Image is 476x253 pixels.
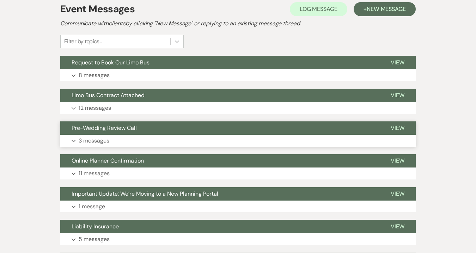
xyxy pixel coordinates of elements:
button: Limo Bus Contract Attached [60,89,379,102]
span: View [391,190,404,197]
h1: Event Messages [60,2,135,17]
button: 12 messages [60,102,416,114]
span: View [391,124,404,132]
p: 11 messages [79,169,110,178]
button: View [379,187,416,201]
span: View [391,91,404,99]
p: 12 messages [79,103,111,113]
span: Important Update: We’re Moving to a New Planning Portal [72,190,218,197]
p: 8 messages [79,71,110,80]
button: View [379,154,416,167]
h2: Communicate with clients by clicking "New Message" or replying to an existing message thread. [60,19,416,28]
span: View [391,223,404,230]
button: 3 messages [60,135,416,147]
button: Log Message [290,2,347,16]
span: Liability Insurance [72,223,119,230]
button: View [379,220,416,233]
button: Request to Book Our Limo Bus [60,56,379,69]
button: View [379,121,416,135]
button: Pre-Wedding Review Call [60,121,379,135]
span: View [391,157,404,164]
span: New Message [367,5,406,13]
p: 5 messages [79,235,110,244]
p: 3 messages [79,136,109,145]
button: 1 message [60,201,416,213]
button: View [379,89,416,102]
button: Liability Insurance [60,220,379,233]
span: View [391,59,404,66]
div: Filter by topics... [64,37,102,46]
button: Important Update: We’re Moving to a New Planning Portal [60,187,379,201]
button: View [379,56,416,69]
span: Limo Bus Contract Attached [72,91,145,99]
button: 11 messages [60,167,416,179]
span: Pre-Wedding Review Call [72,124,137,132]
button: 8 messages [60,69,416,81]
span: Online Planner Confirmation [72,157,144,164]
p: 1 message [79,202,105,211]
span: Request to Book Our Limo Bus [72,59,149,66]
button: +New Message [354,2,416,16]
button: Online Planner Confirmation [60,154,379,167]
span: Log Message [300,5,337,13]
button: 5 messages [60,233,416,245]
